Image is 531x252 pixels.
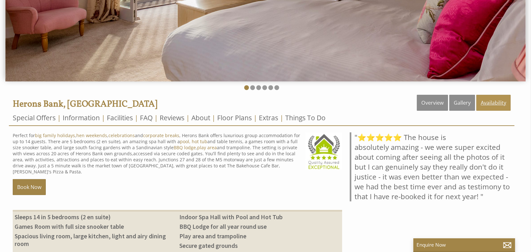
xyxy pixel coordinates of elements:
[180,138,207,144] a: pool, hot tub
[174,144,196,150] a: BBQ lodge
[13,212,177,222] li: Sleeps 14 in 5 bedrooms (2 en suite)
[417,95,448,111] a: Overview
[13,132,342,175] p: Perfect for , , and , Herons Bank offers luxurious group accommodation for up to 14 guests. There...
[417,241,512,248] p: Enquire Now
[13,98,157,110] a: Herons Bank, [GEOGRAPHIC_DATA]
[217,113,252,122] a: Floor Plans
[76,132,107,138] a: hen weekends
[449,95,475,111] a: Gallery
[177,241,342,250] li: Secure gated grounds
[108,132,135,138] a: celebrations
[35,132,75,138] a: big family holidays
[191,113,210,122] a: About
[197,144,217,150] a: play area
[177,222,342,231] li: BBQ Lodge for all year round use
[13,179,46,195] a: Book Now
[476,95,511,111] a: Availability
[107,113,133,122] a: Facilities
[63,113,100,122] a: Information
[305,132,342,170] img: Sleeps12.com - Quality Assured - 5 Star Exceptional Award
[350,132,511,201] blockquote: "⭐⭐⭐⭐⭐ The house is absolutely amazing - we were super excited about coming after seeing all the ...
[285,113,326,122] a: Things To Do
[13,231,177,248] li: Spacious living room, large kitchen, light and airy dining room
[143,132,179,138] a: corporate breaks
[13,113,56,122] a: Special Offers
[177,231,342,241] li: Play area and trampoline
[160,113,184,122] a: Reviews
[13,222,177,231] li: Games Room with full size snooker table
[140,113,153,122] a: FAQ
[259,113,278,122] a: Extras
[177,212,342,222] li: Indoor Spa Hall with Pool and Hot Tub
